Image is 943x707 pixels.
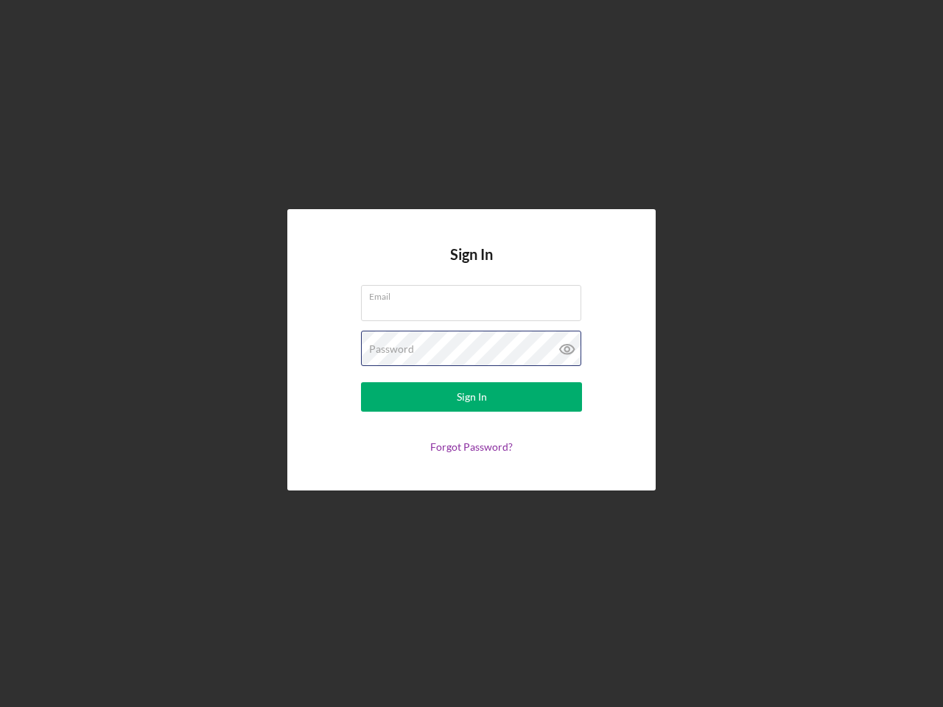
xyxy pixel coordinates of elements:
[369,343,414,355] label: Password
[457,382,487,412] div: Sign In
[450,246,493,285] h4: Sign In
[430,440,513,453] a: Forgot Password?
[369,286,581,302] label: Email
[361,382,582,412] button: Sign In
